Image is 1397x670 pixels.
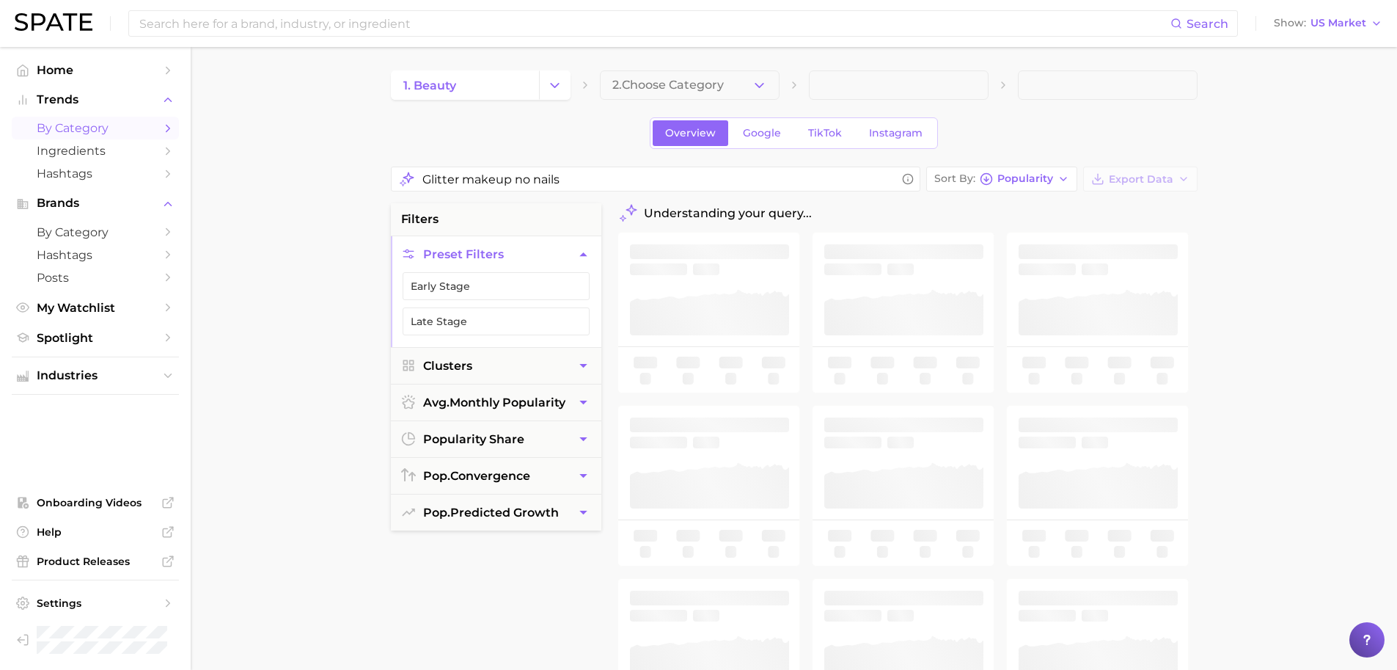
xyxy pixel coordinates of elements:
[12,622,179,658] a: Log out. Currently logged in as Brennan McVicar with e-mail brennan@spate.nyc.
[37,525,154,539] span: Help
[37,331,154,345] span: Spotlight
[1109,173,1173,186] span: Export Data
[423,432,524,446] span: popularity share
[423,247,504,261] span: Preset Filters
[391,421,601,457] button: popularity share
[423,396,450,409] abbr: average
[12,244,179,266] a: Hashtags
[857,120,935,146] a: Instagram
[926,167,1077,192] button: Sort ByPopularity
[12,266,179,289] a: Posts
[37,167,154,181] span: Hashtags
[37,496,154,509] span: Onboarding Videos
[403,307,590,335] button: Late Stage
[12,59,179,81] a: Home
[600,70,780,100] button: 2.Choose Category
[1187,17,1228,31] span: Search
[12,192,179,214] button: Brands
[12,221,179,244] a: by Category
[1274,19,1306,27] span: Show
[934,175,975,183] span: Sort By
[37,93,154,106] span: Trends
[37,555,154,568] span: Product Releases
[391,348,601,384] button: Clusters
[12,162,179,185] a: Hashtags
[37,144,154,158] span: Ingredients
[423,506,559,520] span: predicted growth
[15,13,92,31] img: SPATE
[12,327,179,349] a: Spotlight
[391,458,601,494] button: pop.convergence
[423,506,450,520] abbr: popularity index
[665,127,716,139] span: Overview
[730,120,793,146] a: Google
[12,521,179,543] a: Help
[423,469,530,483] span: convergence
[12,492,179,514] a: Onboarding Videos
[37,248,154,262] span: Hashtags
[12,550,179,572] a: Product Releases
[743,127,781,139] span: Google
[12,592,179,614] a: Settings
[12,89,179,111] button: Trends
[403,272,590,300] button: Early Stage
[37,301,154,315] span: My Watchlist
[997,175,1053,183] span: Popularity
[12,139,179,162] a: Ingredients
[37,597,154,610] span: Settings
[12,365,179,387] button: Industries
[644,206,812,220] span: Understanding your query...
[808,127,842,139] span: TikTok
[37,225,154,239] span: by Category
[391,385,601,420] button: avg.monthly popularity
[391,70,539,100] a: 1. beauty
[401,211,439,228] span: filters
[138,11,1170,36] input: Search here for a brand, industry, or ingredient
[612,79,724,92] span: 2. Choose Category
[391,236,601,272] button: Preset Filters
[796,120,854,146] a: TikTok
[653,120,728,146] a: Overview
[391,495,601,531] button: pop.predicted growth
[37,369,154,382] span: Industries
[403,79,456,92] span: 1. beauty
[1270,14,1386,33] button: ShowUS Market
[37,271,154,285] span: Posts
[12,117,179,139] a: by Category
[869,127,923,139] span: Instagram
[12,296,179,319] a: My Watchlist
[423,469,450,483] abbr: popularity index
[37,63,154,77] span: Home
[37,121,154,135] span: by Category
[422,165,896,194] input: What are you looking for within beauty?
[37,197,154,210] span: Brands
[1310,19,1366,27] span: US Market
[423,359,472,373] span: Clusters
[539,70,571,100] button: Change Category
[423,396,565,409] span: monthly popularity
[1083,167,1198,192] button: Export Data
